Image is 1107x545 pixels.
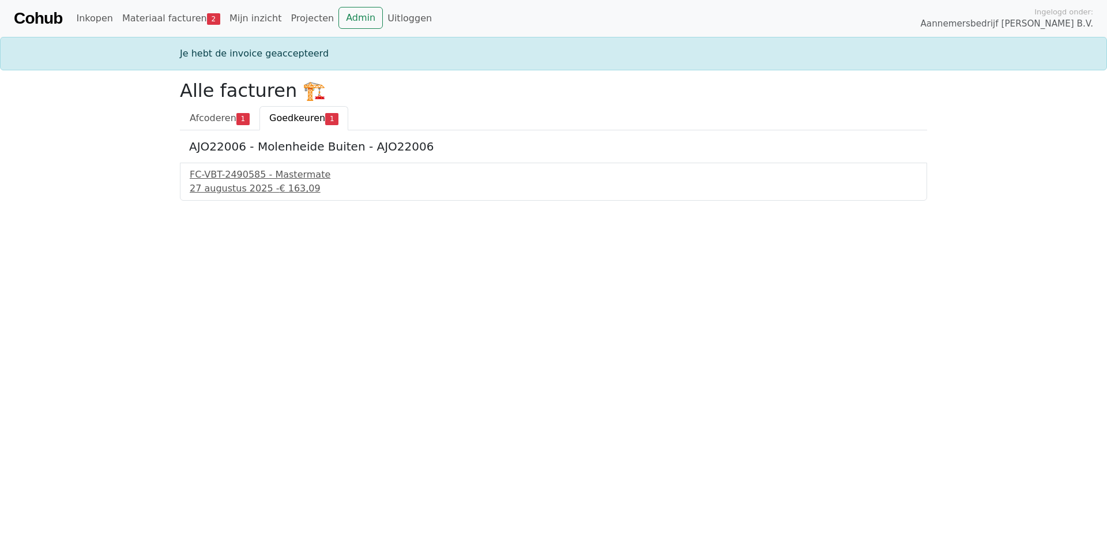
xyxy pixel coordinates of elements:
[190,182,917,196] div: 27 augustus 2025 -
[259,106,348,130] a: Goedkeuren1
[207,13,220,25] span: 2
[180,106,259,130] a: Afcoderen1
[279,183,320,194] span: € 163,09
[338,7,383,29] a: Admin
[190,112,236,123] span: Afcoderen
[236,113,250,125] span: 1
[325,113,338,125] span: 1
[118,7,225,30] a: Materiaal facturen2
[14,5,62,32] a: Cohub
[180,80,927,102] h2: Alle facturen 🏗️
[190,168,917,196] a: FC-VBT-2490585 - Mastermate27 augustus 2025 -€ 163,09
[173,47,934,61] div: Je hebt de invoice geaccepteerd
[383,7,436,30] a: Uitloggen
[71,7,117,30] a: Inkopen
[1034,6,1093,17] span: Ingelogd onder:
[189,140,918,153] h5: AJO22006 - Molenheide Buiten - AJO22006
[269,112,325,123] span: Goedkeuren
[225,7,287,30] a: Mijn inzicht
[190,168,917,182] div: FC-VBT-2490585 - Mastermate
[920,17,1093,31] span: Aannemersbedrijf [PERSON_NAME] B.V.
[286,7,338,30] a: Projecten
